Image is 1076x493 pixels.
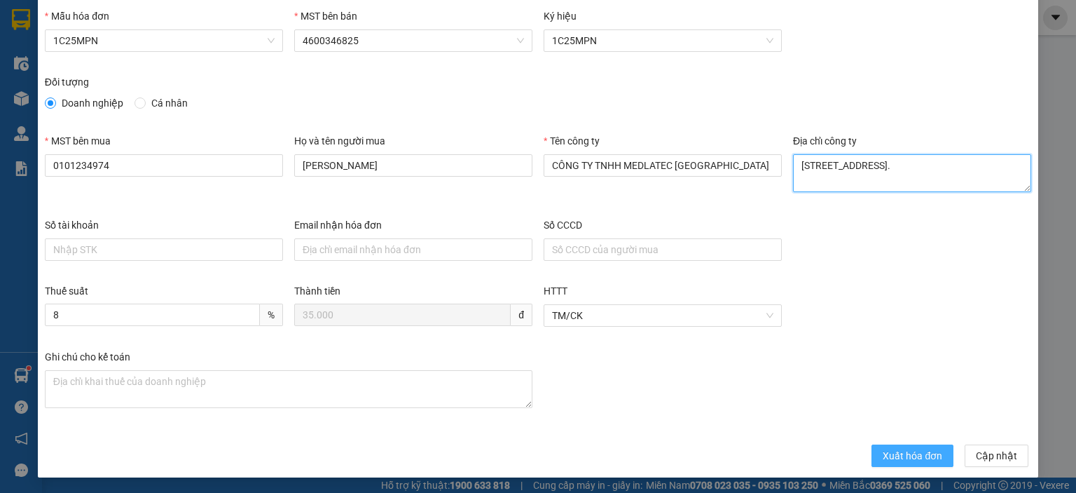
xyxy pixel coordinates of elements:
button: Cập nhật [965,445,1028,467]
label: Số tài khoản [45,220,99,231]
label: Thành tiền [294,285,340,297]
label: Họ và tên người mua [294,135,385,147]
label: MST bên mua [45,135,111,147]
button: Xuất hóa đơn [871,445,953,467]
label: Tên công ty [544,135,600,147]
label: Ký hiệu [544,11,577,22]
span: Xuất hóa đơn [883,448,942,464]
span: 1C25MPN [53,30,275,51]
input: Họ và tên người mua [294,154,532,177]
label: HTTT [544,285,567,297]
span: đ [511,304,532,326]
textarea: Ghi chú đơn hàng Ghi chú cho kế toán [45,370,532,408]
span: Cập nhật [976,448,1017,464]
label: Mẫu hóa đơn [45,11,109,22]
label: Thuế suất [45,285,88,297]
label: Địa chỉ công ty [793,135,857,147]
textarea: Địa chỉ công ty [793,154,1031,192]
span: 4600346825 [303,30,524,51]
label: MST bên bán [294,11,357,22]
label: Email nhận hóa đơn [294,220,382,231]
span: % [260,304,283,326]
span: TM/CK [552,305,773,326]
input: Email nhận hóa đơn [294,238,532,261]
span: Cá nhân [146,95,193,111]
input: Số tài khoản [45,238,283,261]
label: Số CCCD [544,220,582,231]
input: MST bên mua [45,154,283,177]
span: 1C25MPN [552,30,773,51]
label: Ghi chú cho kế toán [45,351,130,363]
input: Tên công ty [544,154,782,177]
label: Đối tượng [45,76,89,88]
span: Doanh nghiệp [56,95,129,111]
input: Thuế suất [45,304,260,326]
input: Số CCCD [544,238,782,261]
